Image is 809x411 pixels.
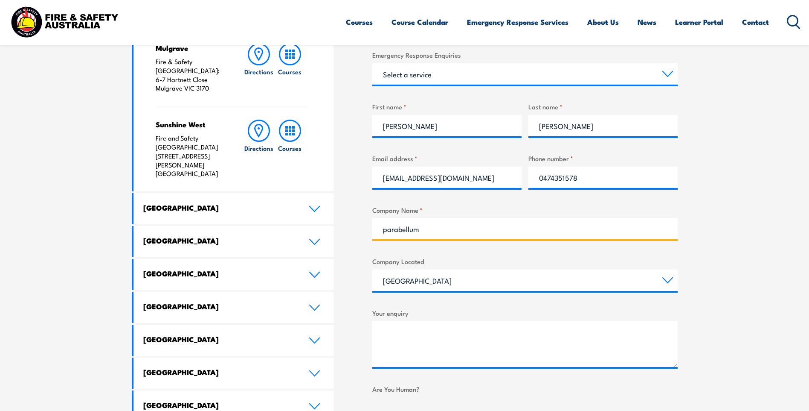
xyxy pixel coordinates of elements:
[156,43,227,53] h4: Mulgrave
[372,102,522,112] label: First name
[275,120,305,178] a: Courses
[587,11,619,33] a: About Us
[391,11,448,33] a: Course Calendar
[133,325,334,356] a: [GEOGRAPHIC_DATA]
[143,236,296,245] h4: [GEOGRAPHIC_DATA]
[143,367,296,377] h4: [GEOGRAPHIC_DATA]
[742,11,769,33] a: Contact
[372,50,678,60] label: Emergency Response Enquiries
[275,43,305,93] a: Courses
[638,11,656,33] a: News
[133,292,334,323] a: [GEOGRAPHIC_DATA]
[528,102,678,112] label: Last name
[278,144,302,153] h6: Courses
[346,11,373,33] a: Courses
[372,384,678,394] label: Are You Human?
[143,302,296,311] h4: [GEOGRAPHIC_DATA]
[528,153,678,163] label: Phone number
[143,203,296,212] h4: [GEOGRAPHIC_DATA]
[372,205,678,215] label: Company Name
[244,67,273,76] h6: Directions
[133,259,334,290] a: [GEOGRAPHIC_DATA]
[133,226,334,257] a: [GEOGRAPHIC_DATA]
[372,256,678,266] label: Company Located
[133,193,334,224] a: [GEOGRAPHIC_DATA]
[278,67,302,76] h6: Courses
[156,120,227,129] h4: Sunshine West
[143,335,296,344] h4: [GEOGRAPHIC_DATA]
[244,43,274,93] a: Directions
[372,153,522,163] label: Email address
[143,400,296,410] h4: [GEOGRAPHIC_DATA]
[467,11,568,33] a: Emergency Response Services
[156,57,227,93] p: Fire & Safety [GEOGRAPHIC_DATA]: 6-7 Hartnett Close Mulgrave VIC 3170
[156,134,227,178] p: Fire and Safety [GEOGRAPHIC_DATA] [STREET_ADDRESS][PERSON_NAME] [GEOGRAPHIC_DATA]
[372,308,678,318] label: Your enquiry
[143,269,296,278] h4: [GEOGRAPHIC_DATA]
[133,358,334,389] a: [GEOGRAPHIC_DATA]
[675,11,723,33] a: Learner Portal
[244,144,273,153] h6: Directions
[244,120,274,178] a: Directions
